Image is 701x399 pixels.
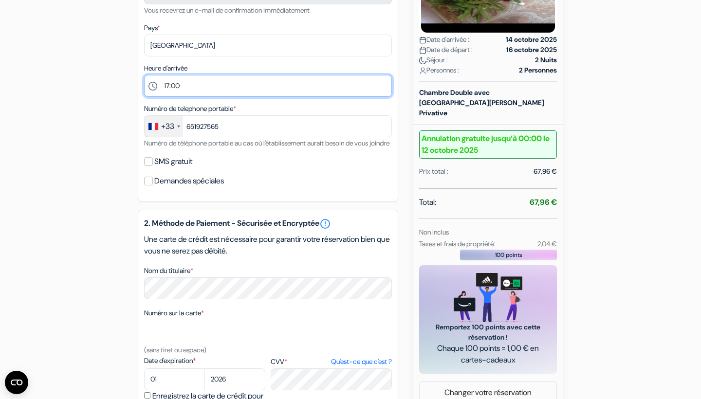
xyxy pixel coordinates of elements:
[419,55,448,65] span: Séjour :
[506,45,557,55] strong: 16 octobre 2025
[5,371,28,394] button: Ouvrir le widget CMP
[144,308,204,318] label: Numéro sur la carte
[419,35,469,45] span: Date d'arrivée :
[144,6,310,15] small: Vous recevrez un e-mail de confirmation immédiatement
[519,65,557,75] strong: 2 Personnes
[144,356,265,366] label: Date d'expiration
[144,63,187,73] label: Heure d'arrivée
[144,234,392,257] p: Une carte de crédit est nécessaire pour garantir votre réservation bien que vous ne serez pas déb...
[419,239,495,248] small: Taxes et frais de propriété:
[431,343,545,366] span: Chaque 100 points = 1,00 € en cartes-cadeaux
[419,130,557,159] b: Annulation gratuite jusqu’à 00:00 le 12 octobre 2025
[419,88,544,117] b: Chambre Double avec [GEOGRAPHIC_DATA][PERSON_NAME] Privative
[319,218,331,230] a: error_outline
[534,166,557,177] div: 67,96 €
[419,166,448,177] div: Prix total :
[419,57,426,64] img: moon.svg
[144,218,392,230] h5: 2. Méthode de Paiement - Sécurisée et Encryptée
[144,23,160,33] label: Pays
[535,55,557,65] strong: 2 Nuits
[144,104,236,114] label: Numéro de telephone portable
[530,197,557,207] strong: 67,96 €
[154,155,192,168] label: SMS gratuit
[454,273,522,322] img: gift_card_hero_new.png
[144,139,389,147] small: Numéro de téléphone portable au cas où l'établissement aurait besoin de vous joindre
[419,36,426,44] img: calendar.svg
[537,239,557,248] small: 2,04 €
[419,65,459,75] span: Personnes :
[144,345,206,354] small: (sans tiret ou espace)
[506,35,557,45] strong: 14 octobre 2025
[161,121,174,132] div: +33
[144,115,392,137] input: 6 12 34 56 78
[431,322,545,343] span: Remportez 100 points avec cette réservation !
[154,174,224,188] label: Demandes spéciales
[419,228,449,236] small: Non inclus
[419,197,436,208] span: Total:
[331,357,392,367] a: Qu'est-ce que c'est ?
[419,45,473,55] span: Date de départ :
[271,357,392,367] label: CVV
[495,251,522,259] span: 100 points
[419,67,426,74] img: user_icon.svg
[419,47,426,54] img: calendar.svg
[145,116,183,137] div: France: +33
[144,266,193,276] label: Nom du titulaire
